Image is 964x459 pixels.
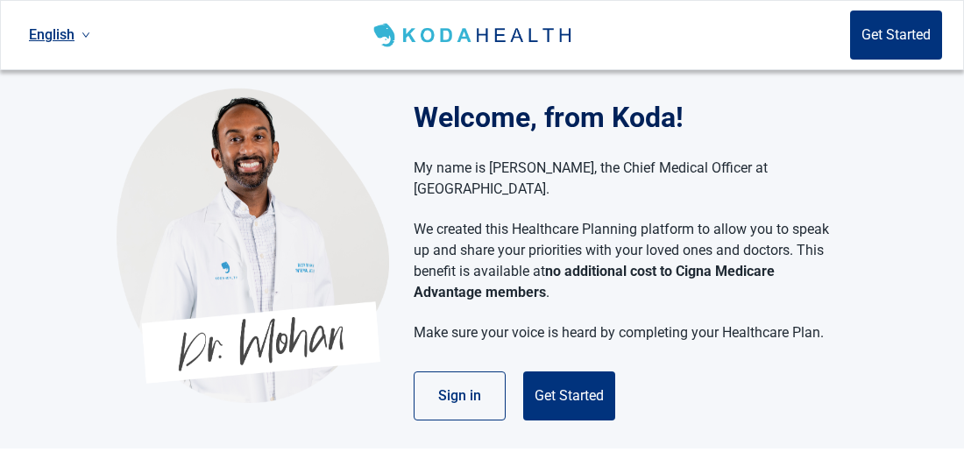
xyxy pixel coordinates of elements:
[414,96,847,138] h1: Welcome, from Koda!
[414,371,506,420] button: Sign in
[117,88,389,403] img: Koda Health
[22,20,97,49] a: Current language: English
[414,263,775,300] strong: no additional cost to Cigna Medicare Advantage members
[414,158,830,200] p: My name is [PERSON_NAME], the Chief Medical Officer at [GEOGRAPHIC_DATA].
[523,371,615,420] button: Get Started
[414,322,830,343] p: Make sure your voice is heard by completing your Healthcare Plan.
[82,31,90,39] span: down
[414,219,830,303] p: We created this Healthcare Planning platform to allow you to speak up and share your priorities w...
[850,11,942,60] button: Get Started
[370,21,578,49] img: Koda Health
